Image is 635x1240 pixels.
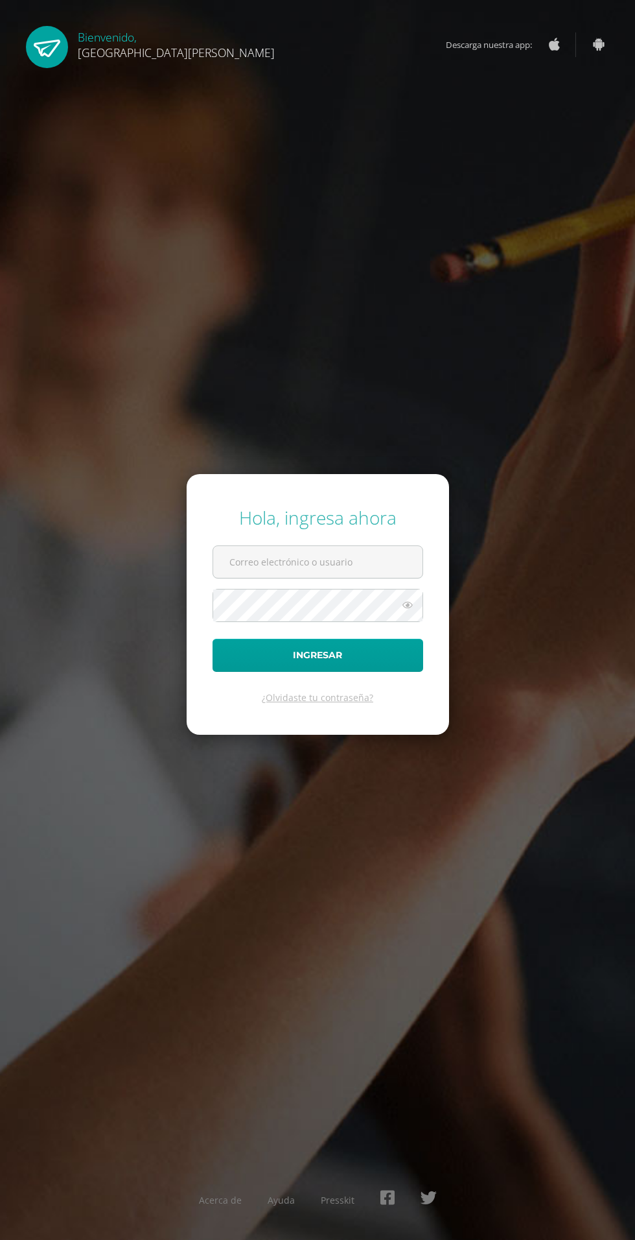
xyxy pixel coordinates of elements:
[268,1194,295,1206] a: Ayuda
[213,505,423,530] div: Hola, ingresa ahora
[446,32,545,57] span: Descarga nuestra app:
[213,546,422,578] input: Correo electrónico o usuario
[199,1194,242,1206] a: Acerca de
[78,26,275,60] div: Bienvenido,
[213,639,423,672] button: Ingresar
[78,45,275,60] span: [GEOGRAPHIC_DATA][PERSON_NAME]
[321,1194,354,1206] a: Presskit
[262,691,373,704] a: ¿Olvidaste tu contraseña?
